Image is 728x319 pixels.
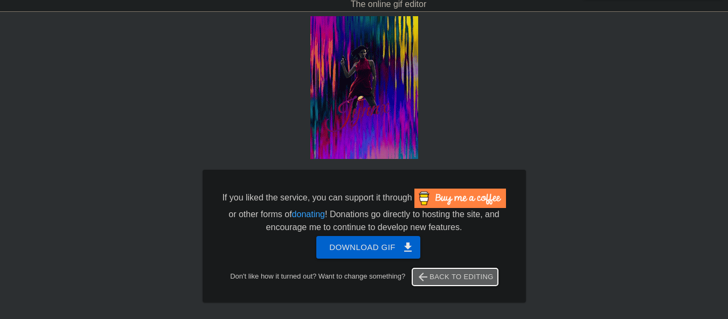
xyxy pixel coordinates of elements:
div: Don't like how it turned out? Want to change something? [219,268,509,286]
a: Download gif [308,242,420,251]
span: get_app [401,241,414,254]
a: donating [292,210,325,219]
button: Download gif [316,236,420,259]
span: Back to Editing [417,271,494,283]
img: gOCXe9Cq.gif [310,16,418,159]
span: Download gif [329,240,407,254]
button: Back to Editing [412,268,498,286]
div: If you liked the service, you can support it through or other forms of ! Donations go directly to... [221,189,507,234]
span: arrow_back [417,271,429,283]
img: Buy Me A Coffee [414,189,506,208]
